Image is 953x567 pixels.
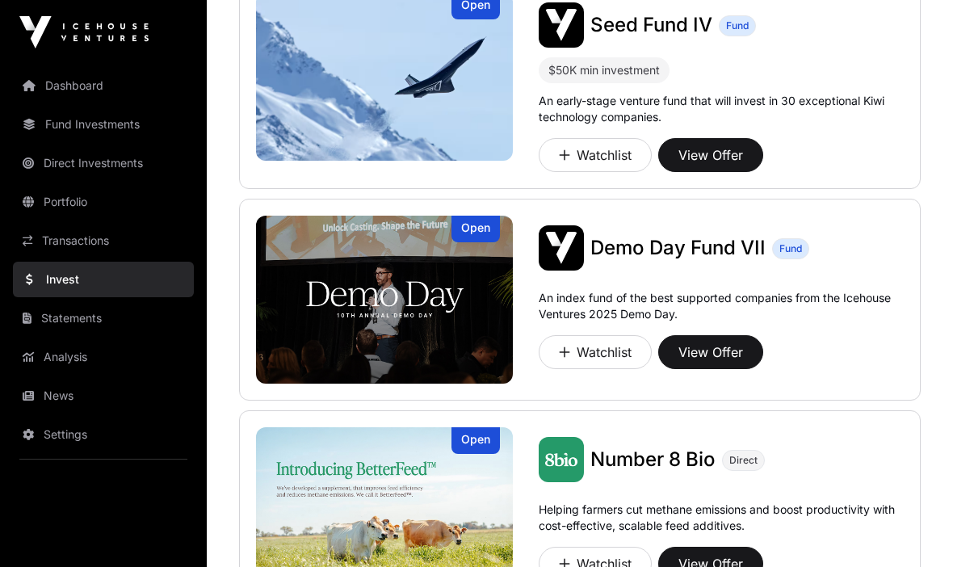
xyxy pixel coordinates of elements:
[539,437,584,482] img: Number 8 Bio
[19,16,149,48] img: Icehouse Ventures Logo
[13,417,194,452] a: Settings
[256,216,513,384] img: Demo Day Fund VII
[13,339,194,375] a: Analysis
[590,447,716,472] a: Number 8 Bio
[539,225,584,271] img: Demo Day Fund VII
[13,145,194,181] a: Direct Investments
[13,107,194,142] a: Fund Investments
[13,378,194,414] a: News
[590,235,766,261] a: Demo Day Fund VII
[539,502,904,540] p: Helping farmers cut methane emissions and boost productivity with cost-effective, scalable feed a...
[539,335,652,369] button: Watchlist
[729,454,758,467] span: Direct
[13,184,194,220] a: Portfolio
[726,19,749,32] span: Fund
[451,216,500,242] div: Open
[548,61,660,80] div: $50K min investment
[539,57,670,83] div: $50K min investment
[539,2,584,48] img: Seed Fund IV
[779,242,802,255] span: Fund
[590,13,712,36] span: Seed Fund IV
[13,262,194,297] a: Invest
[539,290,904,322] p: An index fund of the best supported companies from the Icehouse Ventures 2025 Demo Day.
[658,138,763,172] button: View Offer
[256,216,513,384] a: Demo Day Fund VIIOpen
[13,68,194,103] a: Dashboard
[451,427,500,454] div: Open
[539,138,652,172] button: Watchlist
[590,236,766,259] span: Demo Day Fund VII
[658,335,763,369] button: View Offer
[590,12,712,38] a: Seed Fund IV
[590,447,716,471] span: Number 8 Bio
[13,300,194,336] a: Statements
[539,93,904,125] p: An early-stage venture fund that will invest in 30 exceptional Kiwi technology companies.
[13,223,194,258] a: Transactions
[872,489,953,567] iframe: Chat Widget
